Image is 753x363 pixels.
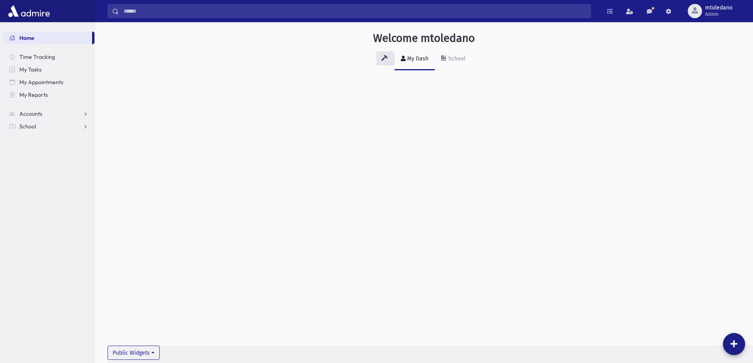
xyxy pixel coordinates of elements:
[447,55,465,62] div: School
[3,51,94,63] a: Time Tracking
[19,34,34,41] span: Home
[705,11,732,17] span: Admin
[3,32,92,44] a: Home
[6,3,52,19] img: AdmirePro
[394,48,435,70] a: My Dash
[373,32,475,45] h3: Welcome mtoledano
[19,66,42,73] span: My Tasks
[3,88,94,101] a: My Reports
[19,110,42,117] span: Accounts
[406,55,428,62] div: My Dash
[19,91,48,98] span: My Reports
[119,4,591,18] input: Search
[3,107,94,120] a: Accounts
[19,53,55,60] span: Time Tracking
[19,79,63,86] span: My Appointments
[435,48,472,70] a: School
[108,346,160,360] button: Public Widgets
[3,63,94,76] a: My Tasks
[705,5,732,11] span: mtoledano
[3,120,94,133] a: School
[3,76,94,88] a: My Appointments
[19,123,36,130] span: School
